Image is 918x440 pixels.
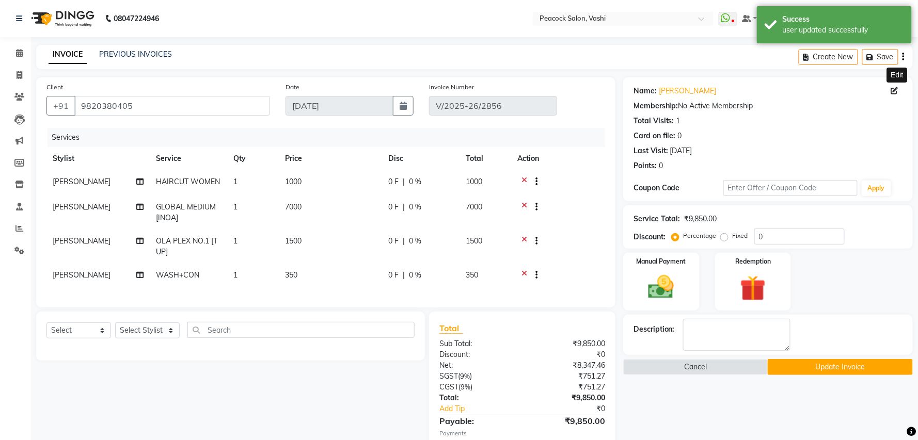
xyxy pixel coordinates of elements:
[634,160,657,171] div: Points:
[53,270,110,280] span: [PERSON_NAME]
[403,202,405,213] span: |
[233,177,238,186] span: 1
[286,83,299,92] label: Date
[676,116,680,126] div: 1
[733,231,748,240] label: Fixed
[623,359,768,375] button: Cancel
[46,147,150,170] th: Stylist
[460,147,511,170] th: Total
[409,176,421,187] span: 0 %
[887,68,908,83] div: Edit
[150,147,227,170] th: Service
[783,14,904,25] div: Success
[53,177,110,186] span: [PERSON_NAME]
[637,257,686,266] label: Manual Payment
[388,176,399,187] span: 0 F
[659,86,717,96] a: [PERSON_NAME]
[634,86,657,96] div: Name:
[768,359,912,375] button: Update Invoice
[634,101,678,111] div: Membership:
[156,177,220,186] span: HAIRCUT WOMEN
[735,257,771,266] label: Redemption
[53,202,110,211] span: [PERSON_NAME]
[382,147,460,170] th: Disc
[640,272,682,302] img: _cash.svg
[285,236,302,246] span: 1500
[156,270,199,280] span: WASH+CON
[634,324,675,335] div: Description:
[279,147,382,170] th: Price
[439,382,458,392] span: CGST
[53,236,110,246] span: [PERSON_NAME]
[285,202,302,211] span: 7000
[388,270,399,281] span: 0 F
[187,322,415,338] input: Search
[432,338,523,349] div: Sub Total:
[466,236,482,246] span: 1500
[634,214,680,224] div: Service Total:
[466,270,478,280] span: 350
[156,236,217,256] span: OLA PLEX NO.1 [TUP]
[49,45,87,64] a: INVOICE
[114,4,159,33] b: 08047224946
[46,83,63,92] label: Client
[634,116,674,126] div: Total Visits:
[466,202,482,211] span: 7000
[522,382,613,393] div: ₹751.27
[432,349,523,360] div: Discount:
[403,270,405,281] span: |
[439,429,605,438] div: Payments
[678,131,682,141] div: 0
[634,101,903,111] div: No Active Membership
[537,403,613,414] div: ₹0
[522,393,613,403] div: ₹9,850.00
[432,403,537,414] a: Add Tip
[432,382,523,393] div: ( )
[684,231,717,240] label: Percentage
[432,371,523,382] div: ( )
[783,25,904,36] div: user updated successfully
[432,415,523,427] div: Payable:
[48,128,613,147] div: Services
[46,96,75,116] button: +91
[409,202,421,213] span: 0 %
[461,383,470,391] span: 9%
[432,393,523,403] div: Total:
[862,181,891,196] button: Apply
[522,371,613,382] div: ₹751.27
[659,160,663,171] div: 0
[432,360,523,371] div: Net:
[522,360,613,371] div: ₹8,347.46
[429,83,474,92] label: Invoice Number
[439,371,458,381] span: SGST
[522,415,613,427] div: ₹9,850.00
[670,145,692,156] div: [DATE]
[403,176,405,187] span: |
[439,323,463,334] span: Total
[466,177,482,186] span: 1000
[285,177,302,186] span: 1000
[634,183,723,193] div: Coupon Code
[403,236,405,247] span: |
[522,349,613,360] div: ₹0
[227,147,279,170] th: Qty
[634,145,668,156] div: Last Visit:
[634,131,676,141] div: Card on file:
[233,270,238,280] span: 1
[233,202,238,211] span: 1
[388,236,399,247] span: 0 F
[388,202,399,213] span: 0 F
[156,202,216,222] span: GLOBAL MEDIUM [INOA]
[511,147,605,170] th: Action
[26,4,97,33] img: logo
[723,180,858,196] input: Enter Offer / Coupon Code
[233,236,238,246] span: 1
[799,49,858,65] button: Create New
[685,214,717,224] div: ₹9,850.00
[409,236,421,247] span: 0 %
[74,96,270,116] input: Search by Name/Mobile/Email/Code
[99,50,172,59] a: PREVIOUS INVOICES
[522,338,613,349] div: ₹9,850.00
[634,232,666,242] div: Discount:
[285,270,297,280] span: 350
